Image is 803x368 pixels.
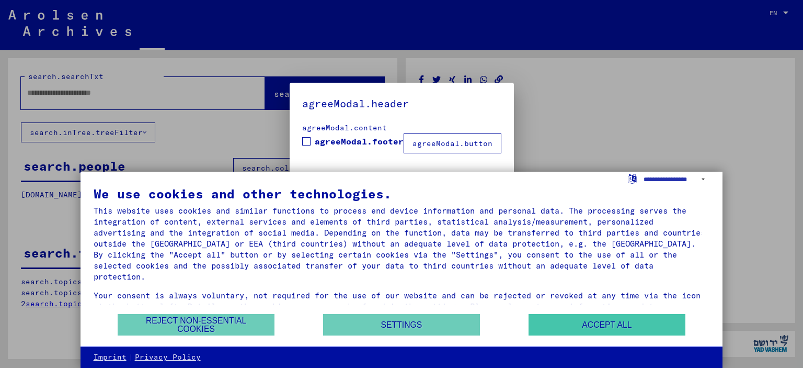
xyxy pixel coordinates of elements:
[135,352,201,363] a: Privacy Policy
[94,290,710,323] div: Your consent is always voluntary, not required for the use of our website and can be rejected or ...
[323,314,480,336] button: Settings
[315,135,404,148] span: agreeModal.footer
[94,352,127,363] a: Imprint
[529,314,685,336] button: Accept all
[118,314,274,336] button: Reject non-essential cookies
[302,122,501,133] div: agreeModal.content
[94,187,710,200] div: We use cookies and other technologies.
[404,133,501,153] button: agreeModal.button
[302,95,501,112] h5: agreeModal.header
[94,205,710,282] div: This website uses cookies and similar functions to process end device information and personal da...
